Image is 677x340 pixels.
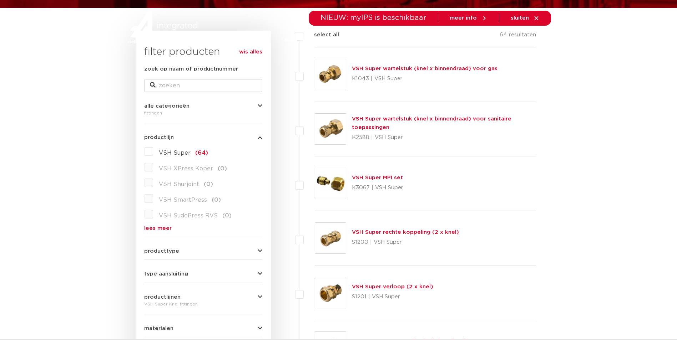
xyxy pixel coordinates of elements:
button: materialen [144,326,262,331]
p: K3067 | VSH Super [352,182,403,194]
a: VSH Super wartelstuk (knel x binnendraad) voor sanitaire toepassingen [352,116,511,130]
label: zoek op naam of productnummer [144,65,238,73]
a: downloads [373,26,404,55]
a: VSH Super verloop (2 x knel) [352,284,433,289]
div: fittingen [144,109,262,117]
span: (0) [212,197,221,203]
a: toepassingen [322,26,359,55]
span: VSH XPress Koper [159,166,213,171]
button: productlijnen [144,294,262,300]
img: Thumbnail for VSH Super MPI set [315,168,346,199]
nav: Menu [241,26,480,55]
span: VSH Super [159,150,191,156]
span: producttype [144,248,179,254]
div: my IPS [515,26,522,55]
button: alle categorieën [144,103,262,109]
a: sluiten [511,15,540,21]
span: alle categorieën [144,103,190,109]
a: markten [284,26,307,55]
span: productlijn [144,135,174,140]
span: VSH SudoPress RVS [159,213,218,218]
button: productlijn [144,135,262,140]
a: VSH Super rechte koppeling (2 x knel) [352,230,459,235]
p: S1200 | VSH Super [352,237,459,248]
span: (0) [218,166,227,171]
span: VSH SmartPress [159,197,207,203]
span: productlijnen [144,294,181,300]
a: over ons [455,26,480,55]
a: meer info [450,15,487,21]
a: services [418,26,441,55]
div: VSH Super Knel fittingen [144,300,262,308]
img: Thumbnail for VSH Super verloop (2 x knel) [315,277,346,308]
p: K2588 | VSH Super [352,132,536,143]
img: Thumbnail for VSH Super wartelstuk (knel x binnendraad) voor gas [315,59,346,90]
span: materialen [144,326,173,331]
p: S1201 | VSH Super [352,291,433,303]
span: (0) [204,181,213,187]
span: type aansluiting [144,271,188,277]
p: K1043 | VSH Super [352,73,497,84]
a: VSH Super MPI set [352,175,403,180]
span: (64) [195,150,208,156]
a: producten [241,26,270,55]
input: zoeken [144,79,262,92]
span: (0) [222,213,232,218]
span: VSH Shurjoint [159,181,199,187]
span: NIEUW: myIPS is beschikbaar [320,14,426,21]
button: type aansluiting [144,271,262,277]
a: VSH Super wartelstuk (knel x binnendraad) voor gas [352,66,497,71]
span: meer info [450,15,477,21]
a: lees meer [144,226,262,231]
span: sluiten [511,15,529,21]
button: producttype [144,248,262,254]
img: Thumbnail for VSH Super rechte koppeling (2 x knel) [315,223,346,253]
img: Thumbnail for VSH Super wartelstuk (knel x binnendraad) voor sanitaire toepassingen [315,114,346,144]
